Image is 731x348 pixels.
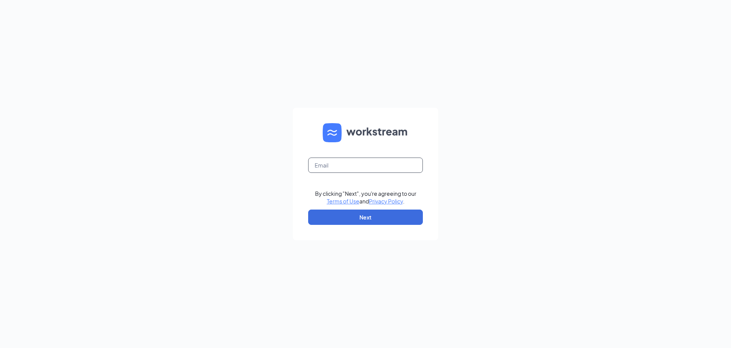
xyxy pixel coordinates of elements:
[369,198,403,205] a: Privacy Policy
[327,198,359,205] a: Terms of Use
[323,123,408,142] img: WS logo and Workstream text
[308,210,423,225] button: Next
[315,190,416,205] div: By clicking "Next", you're agreeing to our and .
[308,158,423,173] input: Email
